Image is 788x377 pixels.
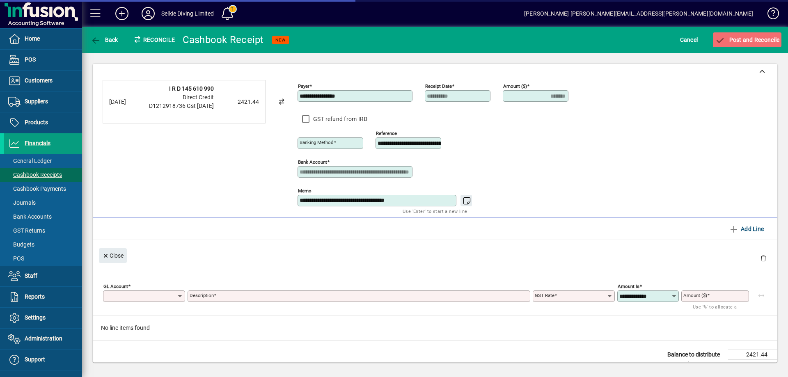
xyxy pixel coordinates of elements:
[693,302,742,320] mat-hint: Use '%' to allocate a percentage
[4,308,82,328] a: Settings
[728,350,777,360] td: 2421.44
[89,32,120,47] button: Back
[161,7,214,20] div: Selkie Diving Limited
[403,206,467,216] mat-hint: Use 'Enter' to start a new line
[4,287,82,307] a: Reports
[754,248,773,268] button: Delete
[4,251,82,265] a: POS
[99,248,127,263] button: Close
[4,196,82,210] a: Journals
[25,272,37,279] span: Staff
[183,33,264,46] div: Cashbook Receipt
[4,182,82,196] a: Cashbook Payments
[218,98,259,106] div: 2421.44
[97,251,129,259] app-page-header-button: Close
[4,329,82,349] a: Administration
[4,238,82,251] a: Budgets
[190,292,214,298] mat-label: Description
[4,29,82,49] a: Home
[715,37,779,43] span: Post and Reconcile
[728,360,777,370] td: 0.00
[8,255,24,262] span: POS
[91,37,118,43] span: Back
[425,83,452,89] mat-label: Receipt Date
[535,292,554,298] mat-label: GST rate
[503,83,527,89] mat-label: Amount ($)
[25,35,40,42] span: Home
[761,2,778,28] a: Knowledge Base
[8,171,62,178] span: Cashbook Receipts
[25,314,46,321] span: Settings
[25,335,62,342] span: Administration
[8,158,52,164] span: General Ledger
[618,283,639,289] mat-label: Amount is
[4,210,82,224] a: Bank Accounts
[109,6,135,21] button: Add
[4,112,82,133] a: Products
[4,266,82,286] a: Staff
[298,159,327,165] mat-label: Bank Account
[298,83,309,89] mat-label: Payer
[8,241,34,248] span: Budgets
[298,188,312,194] mat-label: Memo
[663,350,728,360] td: Balance to distribute
[275,37,286,43] span: NEW
[8,185,66,192] span: Cashbook Payments
[25,293,45,300] span: Reports
[109,98,142,106] div: [DATE]
[754,254,773,262] app-page-header-button: Delete
[312,115,368,123] label: GST refund from IRD
[4,91,82,112] a: Suppliers
[4,168,82,182] a: Cashbook Receipts
[25,119,48,126] span: Products
[300,139,334,145] mat-label: Banking method
[4,154,82,168] a: General Ledger
[169,85,214,92] strong: I R D 145 610 990
[135,6,161,21] button: Profile
[8,213,52,220] span: Bank Accounts
[678,32,700,47] button: Cancel
[82,32,127,47] app-page-header-button: Back
[713,32,781,47] button: Post and Reconcile
[680,33,698,46] span: Cancel
[4,224,82,238] a: GST Returns
[25,98,48,105] span: Suppliers
[4,50,82,70] a: POS
[103,283,128,289] mat-label: GL Account
[25,356,45,363] span: Support
[663,360,728,370] td: GST exclusive
[4,350,82,370] a: Support
[524,7,753,20] div: [PERSON_NAME] [PERSON_NAME][EMAIL_ADDRESS][PERSON_NAME][DOMAIN_NAME]
[25,56,36,63] span: POS
[93,315,777,340] div: No line items found
[4,71,82,91] a: Customers
[8,227,45,234] span: GST Returns
[683,292,707,298] mat-label: Amount ($)
[376,130,397,136] mat-label: Reference
[127,33,176,46] div: Reconcile
[102,249,124,263] span: Close
[25,77,53,84] span: Customers
[25,140,50,146] span: Financials
[8,199,36,206] span: Journals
